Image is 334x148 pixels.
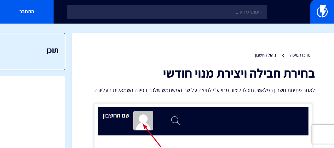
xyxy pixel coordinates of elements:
[91,86,315,94] p: לאחר פתיחת חשבון בפלאשי, תוכלו ליצור מנוי ע"י לחיצה על שם המשתמש שלכם בפינה השמאלית העליונה.
[290,52,310,58] a: מרכז תמיכה
[67,5,267,19] input: חיפוש מהיר...
[5,46,59,54] h3: תוכן
[255,52,276,58] a: ניהול החשבון
[91,66,315,80] h1: בחירת חבילה ויצירת מנוי חודשי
